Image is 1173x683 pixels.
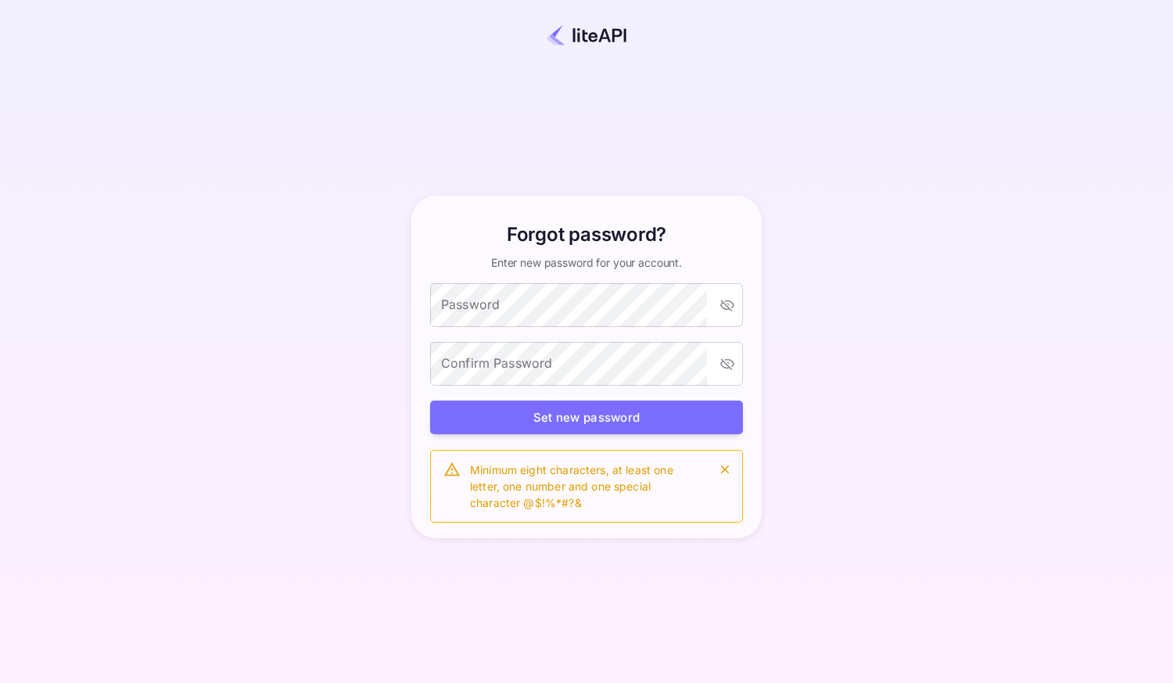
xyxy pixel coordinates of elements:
button: close [714,458,736,480]
p: Enter new password for your account. [491,255,682,271]
button: toggle password visibility [713,291,741,319]
h6: Forgot password? [507,221,666,249]
img: liteapi [545,25,628,45]
button: toggle password visibility [713,350,741,378]
div: Minimum eight characters, at least one letter, one number and one special character @$!%*#?& [470,455,701,517]
button: Set new password [430,401,743,434]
